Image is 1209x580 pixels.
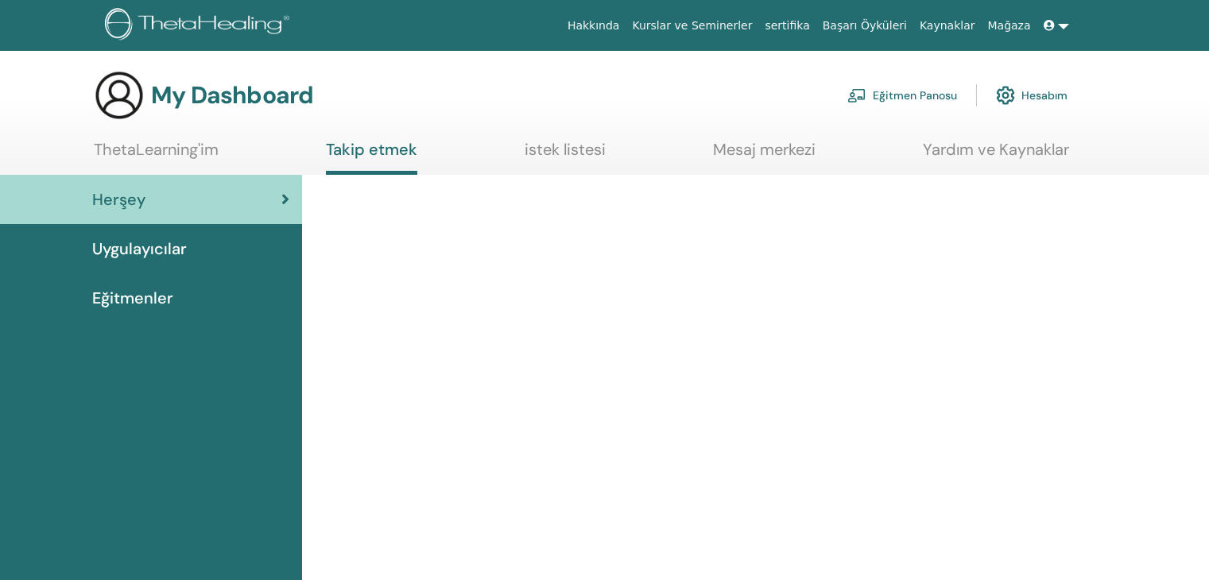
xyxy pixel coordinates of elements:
[913,11,982,41] a: Kaynaklar
[525,140,606,171] a: istek listesi
[326,140,417,175] a: Takip etmek
[151,81,313,110] h3: My Dashboard
[92,188,145,211] span: Herşey
[94,70,145,121] img: generic-user-icon.jpg
[92,237,187,261] span: Uygulayıcılar
[758,11,816,41] a: sertifika
[816,11,913,41] a: Başarı Öyküleri
[981,11,1037,41] a: Mağaza
[92,286,173,310] span: Eğitmenler
[847,88,866,102] img: chalkboard-teacher.svg
[847,78,957,113] a: Eğitmen Panosu
[94,140,219,171] a: ThetaLearning'im
[626,11,758,41] a: Kurslar ve Seminerler
[105,8,295,44] img: logo.png
[996,78,1068,113] a: Hesabım
[996,82,1015,109] img: cog.svg
[713,140,816,171] a: Mesaj merkezi
[923,140,1069,171] a: Yardım ve Kaynaklar
[561,11,626,41] a: Hakkında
